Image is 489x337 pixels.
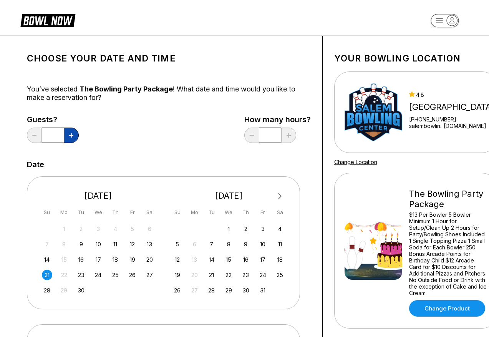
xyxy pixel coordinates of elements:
[275,224,285,234] div: Choose Saturday, October 4th, 2025
[144,207,155,217] div: Sa
[275,239,285,249] div: Choose Saturday, October 11th, 2025
[206,239,217,249] div: Choose Tuesday, October 7th, 2025
[59,239,69,249] div: Not available Monday, September 8th, 2025
[224,285,234,295] div: Choose Wednesday, October 29th, 2025
[42,254,52,265] div: Choose Sunday, September 14th, 2025
[59,270,69,280] div: Not available Monday, September 22nd, 2025
[144,224,155,234] div: Not available Saturday, September 6th, 2025
[42,270,52,280] div: Choose Sunday, September 21st, 2025
[110,207,121,217] div: Th
[224,270,234,280] div: Choose Wednesday, October 22nd, 2025
[224,254,234,265] div: Choose Wednesday, October 15th, 2025
[189,239,200,249] div: Not available Monday, October 6th, 2025
[240,285,251,295] div: Choose Thursday, October 30th, 2025
[409,300,485,317] a: Change Product
[110,224,121,234] div: Not available Thursday, September 4th, 2025
[27,115,79,124] label: Guests?
[42,285,52,295] div: Choose Sunday, September 28th, 2025
[59,285,69,295] div: Not available Monday, September 29th, 2025
[240,254,251,265] div: Choose Thursday, October 16th, 2025
[334,159,377,165] a: Change Location
[27,160,44,169] label: Date
[76,285,86,295] div: Choose Tuesday, September 30th, 2025
[258,239,268,249] div: Choose Friday, October 10th, 2025
[345,83,402,141] img: Salem Bowling Center
[169,191,288,201] div: [DATE]
[258,207,268,217] div: Fr
[224,239,234,249] div: Choose Wednesday, October 8th, 2025
[189,207,200,217] div: Mo
[172,254,182,265] div: Choose Sunday, October 12th, 2025
[39,191,158,201] div: [DATE]
[59,207,69,217] div: Mo
[172,239,182,249] div: Choose Sunday, October 5th, 2025
[409,211,487,296] div: $13 Per Bowler 5 Bowler Minimum 1 Hour for Setup/Clean Up 2 Hours for Party/Bowling Shoes Include...
[258,254,268,265] div: Choose Friday, October 17th, 2025
[80,85,173,93] span: The Bowling Party Package
[275,207,285,217] div: Sa
[76,207,86,217] div: Tu
[93,224,103,234] div: Not available Wednesday, September 3rd, 2025
[59,224,69,234] div: Not available Monday, September 1st, 2025
[110,270,121,280] div: Choose Thursday, September 25th, 2025
[59,254,69,265] div: Not available Monday, September 15th, 2025
[93,254,103,265] div: Choose Wednesday, September 17th, 2025
[189,254,200,265] div: Not available Monday, October 13th, 2025
[274,190,286,203] button: Next Month
[172,285,182,295] div: Choose Sunday, October 26th, 2025
[42,207,52,217] div: Su
[144,270,155,280] div: Choose Saturday, September 27th, 2025
[127,239,138,249] div: Choose Friday, September 12th, 2025
[144,254,155,265] div: Choose Saturday, September 20th, 2025
[76,239,86,249] div: Choose Tuesday, September 9th, 2025
[275,254,285,265] div: Choose Saturday, October 18th, 2025
[240,270,251,280] div: Choose Thursday, October 23rd, 2025
[224,207,234,217] div: We
[127,270,138,280] div: Choose Friday, September 26th, 2025
[206,285,217,295] div: Choose Tuesday, October 28th, 2025
[76,254,86,265] div: Choose Tuesday, September 16th, 2025
[27,53,311,64] h1: Choose your Date and time
[127,224,138,234] div: Not available Friday, September 5th, 2025
[27,85,311,102] div: You’ve selected ! What date and time would you like to make a reservation for?
[206,207,217,217] div: Tu
[127,254,138,265] div: Choose Friday, September 19th, 2025
[93,239,103,249] div: Choose Wednesday, September 10th, 2025
[110,254,121,265] div: Choose Thursday, September 18th, 2025
[172,270,182,280] div: Choose Sunday, October 19th, 2025
[189,270,200,280] div: Not available Monday, October 20th, 2025
[110,239,121,249] div: Choose Thursday, September 11th, 2025
[189,285,200,295] div: Not available Monday, October 27th, 2025
[76,270,86,280] div: Choose Tuesday, September 23rd, 2025
[41,223,156,295] div: month 2025-09
[258,285,268,295] div: Choose Friday, October 31st, 2025
[206,270,217,280] div: Choose Tuesday, October 21st, 2025
[240,239,251,249] div: Choose Thursday, October 9th, 2025
[409,189,487,209] div: The Bowling Party Package
[127,207,138,217] div: Fr
[206,254,217,265] div: Choose Tuesday, October 14th, 2025
[172,207,182,217] div: Su
[144,239,155,249] div: Choose Saturday, September 13th, 2025
[244,115,311,124] label: How many hours?
[224,224,234,234] div: Choose Wednesday, October 1st, 2025
[258,224,268,234] div: Choose Friday, October 3rd, 2025
[240,224,251,234] div: Choose Thursday, October 2nd, 2025
[258,270,268,280] div: Choose Friday, October 24th, 2025
[275,270,285,280] div: Choose Saturday, October 25th, 2025
[93,270,103,280] div: Choose Wednesday, September 24th, 2025
[42,239,52,249] div: Not available Sunday, September 7th, 2025
[76,224,86,234] div: Not available Tuesday, September 2nd, 2025
[171,223,287,295] div: month 2025-10
[345,222,402,280] img: The Bowling Party Package
[93,207,103,217] div: We
[240,207,251,217] div: Th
